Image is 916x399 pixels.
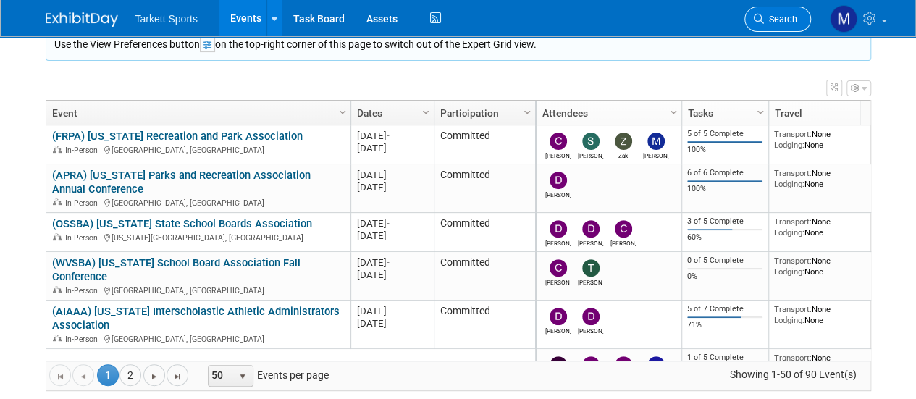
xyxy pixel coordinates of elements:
div: [DATE] [357,269,427,281]
span: 50 [209,366,233,386]
div: 71% [687,320,762,330]
span: Column Settings [420,106,432,118]
div: [GEOGRAPHIC_DATA], [GEOGRAPHIC_DATA] [52,143,344,156]
a: (AIAAA) [US_STATE] Interscholastic Athletic Administrators Association [52,305,340,332]
img: Chris Wedge [550,133,567,150]
div: None None [774,353,878,374]
span: In-Person [65,233,102,243]
a: Go to the first page [49,364,71,386]
span: - [387,218,390,229]
td: Committed [434,213,535,252]
img: In-Person Event [53,146,62,153]
img: David Ross [615,356,632,374]
div: 1 of 5 Complete [687,353,762,363]
span: Lodging: [774,266,804,277]
span: Lodging: [774,227,804,238]
a: (OSSBA) [US_STATE] State School Boards Association [52,217,312,230]
img: In-Person Event [53,198,62,206]
img: In-Person Event [53,233,62,240]
span: - [387,306,390,316]
div: None None [774,304,878,325]
span: In-Person [65,146,102,155]
span: In-Person [65,335,102,344]
div: Mathieu Martel [643,150,668,159]
a: Search [744,7,811,32]
div: 100% [687,145,762,155]
span: Lodging: [774,140,804,150]
div: 60% [687,232,762,243]
a: Column Settings [665,101,681,122]
a: (WVSBA) [US_STATE] School Board Association Fall Conference [52,256,301,283]
img: Trent Gabbert [582,259,600,277]
div: 3 of 5 Complete [687,217,762,227]
div: None None [774,129,878,150]
img: Dennis Regan [582,356,600,374]
span: Column Settings [521,106,533,118]
a: Dates [357,101,424,125]
a: Column Settings [752,101,768,122]
div: David Dwyer [545,189,571,198]
div: [GEOGRAPHIC_DATA], [GEOGRAPHIC_DATA] [52,196,344,209]
a: (APRA) [US_STATE] Parks and Recreation Association Annual Conference [52,169,311,196]
div: None None [774,217,878,238]
img: Chris Patton [615,220,632,238]
a: (FRPA) [US_STATE] Recreation and Park Association [52,130,303,143]
div: [DATE] [357,230,427,242]
a: Tasks [688,101,759,125]
div: David Dwyer [578,325,603,335]
img: ExhibitDay [46,12,118,27]
div: Chris Wedge [545,150,571,159]
span: Lodging: [774,315,804,325]
span: Transport: [774,353,812,363]
img: In-Person Event [53,286,62,293]
div: Donny Jones [545,325,571,335]
span: In-Person [65,198,102,208]
div: 0% [687,272,762,282]
img: David Dwyer [582,308,600,325]
span: Transport: [774,304,812,314]
span: Column Settings [755,106,766,118]
div: Trent Gabbert [578,277,603,286]
div: [DATE] [357,217,427,230]
div: Serge Silva [578,150,603,159]
div: 100% [687,184,762,194]
a: Go to the next page [143,364,165,386]
span: Events per page [189,364,343,386]
div: [GEOGRAPHIC_DATA], [GEOGRAPHIC_DATA] [52,284,344,296]
div: [DATE] [357,142,427,154]
span: Go to the next page [148,371,160,382]
a: Column Settings [418,101,434,122]
span: In-Person [65,286,102,295]
span: - [387,169,390,180]
div: Use the View Preferences button on the top-right corner of this page to switch out of the Expert ... [54,31,862,52]
img: Kelsey Hunter [647,356,665,374]
div: [US_STATE][GEOGRAPHIC_DATA], [GEOGRAPHIC_DATA] [52,231,344,243]
span: Tarkett Sports [135,13,198,25]
img: David Ross [550,220,567,238]
img: Dennis Regan [582,220,600,238]
div: Connor Schlegel [545,277,571,286]
a: Event [52,101,341,125]
span: Column Settings [668,106,679,118]
td: Committed [434,252,535,301]
span: Transport: [774,217,812,227]
div: [DATE] [357,317,427,329]
div: [DATE] [357,169,427,181]
span: Transport: [774,168,812,178]
div: [DATE] [357,305,427,317]
span: Go to the previous page [77,371,89,382]
div: [GEOGRAPHIC_DATA], [GEOGRAPHIC_DATA] [52,332,344,345]
img: David Dwyer [550,172,567,189]
div: [DATE] [357,181,427,193]
span: select [237,371,248,382]
span: Transport: [774,256,812,266]
a: Go to the last page [167,364,188,386]
td: Committed [434,301,535,349]
span: Lodging: [774,179,804,189]
span: 1 [97,364,119,386]
div: Chris Patton [610,238,636,247]
img: In-Person Event [53,335,62,342]
span: Column Settings [337,106,348,118]
div: None None [774,168,878,189]
span: Go to the first page [54,371,66,382]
